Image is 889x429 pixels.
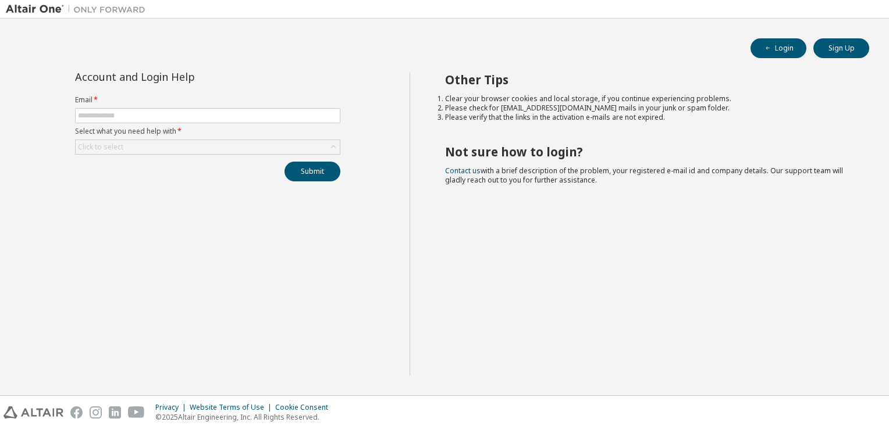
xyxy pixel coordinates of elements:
button: Submit [285,162,340,181]
img: Altair One [6,3,151,15]
div: Website Terms of Use [190,403,275,412]
img: facebook.svg [70,406,83,419]
div: Click to select [76,140,340,154]
label: Email [75,95,340,105]
img: altair_logo.svg [3,406,63,419]
h2: Other Tips [445,72,849,87]
p: © 2025 Altair Engineering, Inc. All Rights Reserved. [155,412,335,422]
button: Login [751,38,806,58]
li: Clear your browser cookies and local storage, if you continue experiencing problems. [445,94,849,103]
li: Please verify that the links in the activation e-mails are not expired. [445,113,849,122]
div: Click to select [78,142,123,152]
h2: Not sure how to login? [445,144,849,159]
label: Select what you need help with [75,127,340,136]
div: Privacy [155,403,190,412]
img: linkedin.svg [109,406,121,419]
div: Cookie Consent [275,403,335,412]
a: Contact us [445,166,481,176]
img: youtube.svg [128,406,145,419]
img: instagram.svg [90,406,102,419]
button: Sign Up [813,38,869,58]
div: Account and Login Help [75,72,287,81]
span: with a brief description of the problem, your registered e-mail id and company details. Our suppo... [445,166,843,185]
li: Please check for [EMAIL_ADDRESS][DOMAIN_NAME] mails in your junk or spam folder. [445,103,849,113]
